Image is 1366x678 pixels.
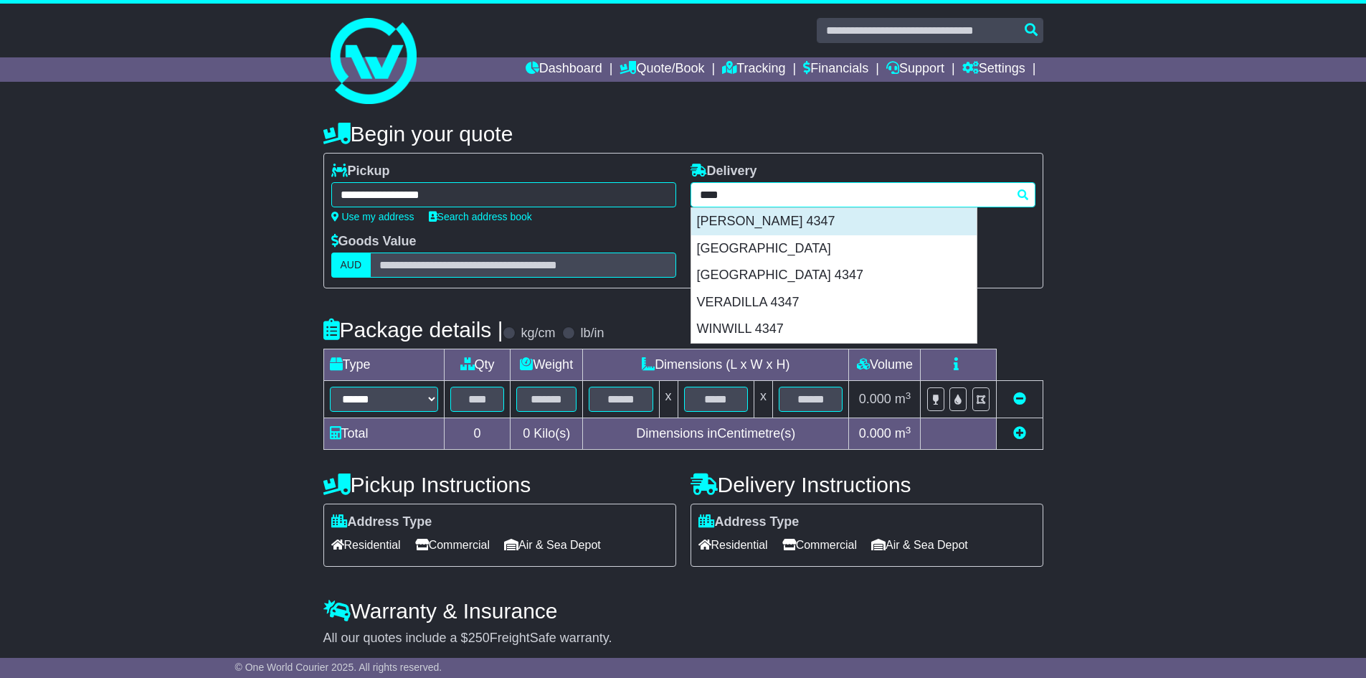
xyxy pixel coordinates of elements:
[523,426,530,441] span: 0
[323,473,676,496] h4: Pickup Instructions
[444,418,511,450] td: 0
[504,534,601,556] span: Air & Sea Depot
[803,57,868,82] a: Financials
[235,661,442,673] span: © One World Courier 2025. All rights reserved.
[886,57,944,82] a: Support
[906,390,911,401] sup: 3
[691,164,757,179] label: Delivery
[691,473,1043,496] h4: Delivery Instructions
[859,426,891,441] span: 0.000
[323,318,503,342] h4: Package details |
[323,599,1043,623] h4: Warranty & Insurance
[583,418,849,450] td: Dimensions in Centimetre(s)
[691,289,977,316] div: VERADILLA 4347
[521,326,555,342] label: kg/cm
[331,164,390,179] label: Pickup
[331,211,414,222] a: Use my address
[468,631,490,645] span: 250
[511,418,583,450] td: Kilo(s)
[323,418,444,450] td: Total
[906,425,911,435] sup: 3
[691,235,977,263] div: [GEOGRAPHIC_DATA]
[698,514,800,530] label: Address Type
[782,534,857,556] span: Commercial
[323,631,1043,646] div: All our quotes include a $ FreightSafe warranty.
[691,316,977,343] div: WINWILL 4347
[444,349,511,381] td: Qty
[331,234,417,250] label: Goods Value
[511,349,583,381] td: Weight
[871,534,968,556] span: Air & Sea Depot
[859,392,891,406] span: 0.000
[1013,426,1026,441] a: Add new item
[691,208,977,235] div: [PERSON_NAME] 4347
[962,57,1025,82] a: Settings
[659,381,678,418] td: x
[691,262,977,289] div: [GEOGRAPHIC_DATA] 4347
[331,253,371,278] label: AUD
[331,514,432,530] label: Address Type
[691,182,1035,207] typeahead: Please provide city
[1013,392,1026,406] a: Remove this item
[331,534,401,556] span: Residential
[895,392,911,406] span: m
[583,349,849,381] td: Dimensions (L x W x H)
[580,326,604,342] label: lb/in
[323,349,444,381] td: Type
[526,57,602,82] a: Dashboard
[323,122,1043,146] h4: Begin your quote
[754,381,772,418] td: x
[895,426,911,441] span: m
[429,211,532,222] a: Search address book
[698,534,768,556] span: Residential
[620,57,704,82] a: Quote/Book
[722,57,785,82] a: Tracking
[849,349,921,381] td: Volume
[415,534,490,556] span: Commercial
